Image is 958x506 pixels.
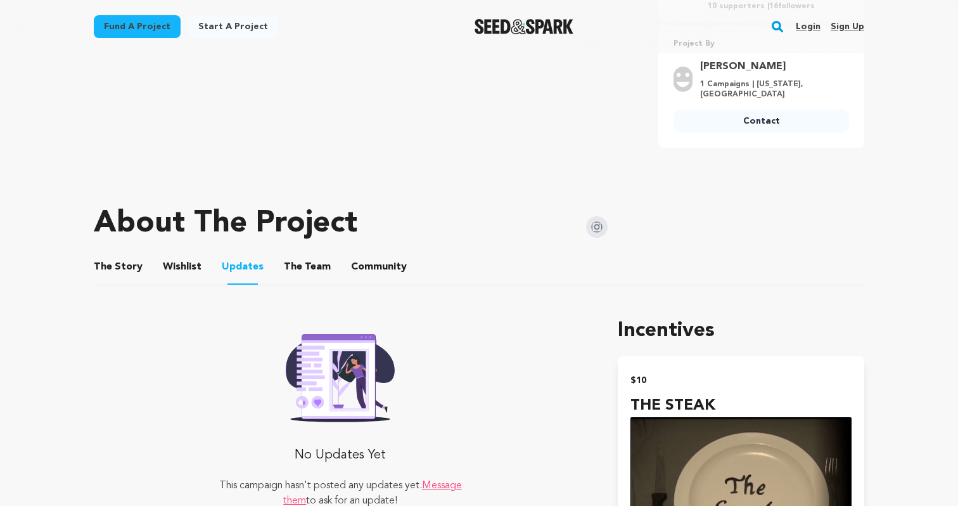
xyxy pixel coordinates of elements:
span: Updates [222,259,264,275]
a: Fund a project [94,15,181,38]
h1: Incentives [618,316,864,346]
a: Contact [674,110,849,133]
p: 1 Campaigns | [US_STATE], [GEOGRAPHIC_DATA] [700,79,841,100]
a: Sign up [831,16,864,37]
span: Wishlist [163,259,201,275]
span: Community [351,259,407,275]
a: Seed&Spark Homepage [475,19,574,34]
h2: $10 [630,372,852,389]
a: Goto Daniel Rohn profile [700,59,841,74]
img: Seed&Spark Logo Dark Mode [475,19,574,34]
h1: About The Project [94,209,357,239]
span: The [284,259,302,275]
h4: THE STEAK [630,394,852,417]
img: Seed&Spark Instagram Icon [586,216,608,238]
img: user.png [674,67,693,92]
a: Start a project [188,15,278,38]
span: The [94,259,112,275]
img: Seed&Spark Rafiki Image [276,326,405,422]
span: Story [94,259,143,275]
a: Login [796,16,821,37]
span: Team [284,259,331,275]
p: No Updates Yet [217,443,464,468]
